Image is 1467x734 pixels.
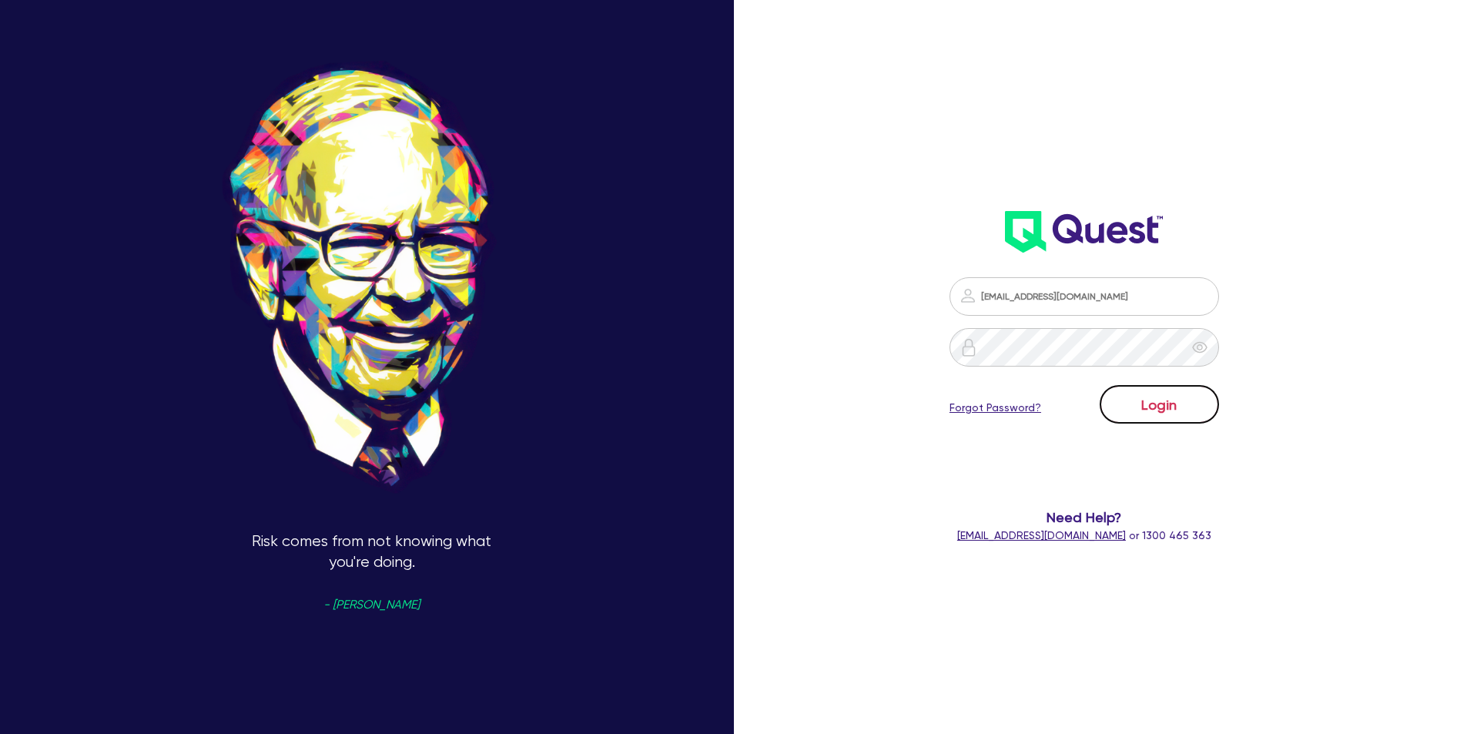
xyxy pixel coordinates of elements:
[323,599,420,611] span: - [PERSON_NAME]
[1100,385,1219,424] button: Login
[960,338,978,357] img: icon-password
[950,277,1219,316] input: Email address
[959,287,977,305] img: icon-password
[957,529,1126,541] a: [EMAIL_ADDRESS][DOMAIN_NAME]
[1192,340,1207,355] span: eye
[1005,211,1163,253] img: wH2k97JdezQIQAAAABJRU5ErkJggg==
[888,507,1281,528] span: Need Help?
[957,529,1211,541] span: or 1300 465 363
[950,400,1041,416] a: Forgot Password?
